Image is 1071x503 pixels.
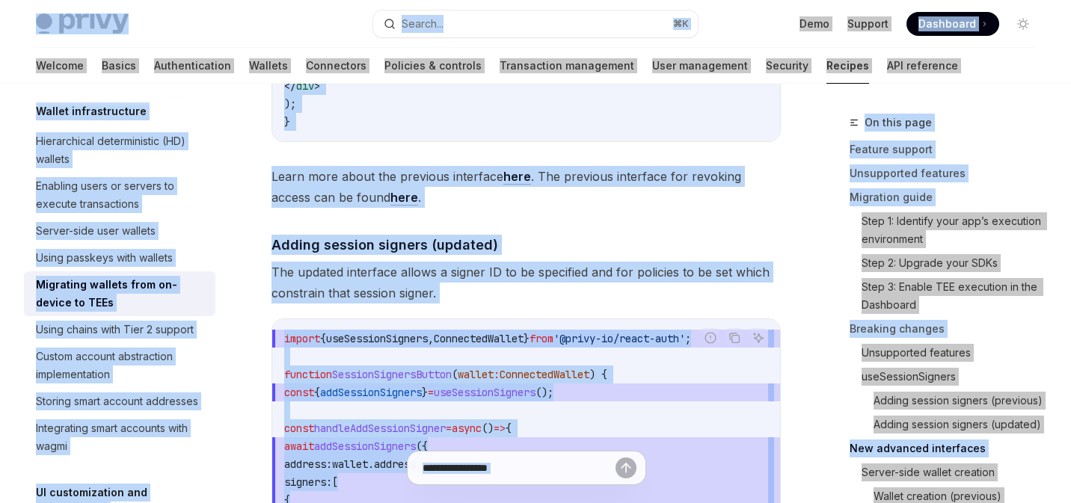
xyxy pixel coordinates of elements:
span: ({ [416,439,428,453]
span: = [446,422,452,435]
a: Recipes [826,48,869,84]
a: Unsupported features [850,341,1047,365]
a: Demo [800,16,829,31]
a: Welcome [36,48,84,84]
span: from [530,332,553,345]
h5: Wallet infrastructure [36,102,147,120]
span: wallet [458,368,494,381]
input: Ask a question... [423,451,616,484]
a: useSessionSigners [850,365,1047,389]
a: Using passkeys with wallets [24,244,215,271]
div: Using chains with Tier 2 support [36,321,194,339]
span: function [284,368,332,381]
a: User management [652,48,748,84]
span: () [482,422,494,435]
div: Custom account abstraction implementation [36,348,206,383]
span: ); [284,97,296,111]
button: Copy the contents from the code block [725,328,744,348]
a: Breaking changes [850,317,1047,341]
span: div [296,79,314,93]
a: Migration guide [850,185,1047,209]
span: } [284,115,290,129]
a: here [390,190,418,206]
a: Unsupported features [850,161,1047,185]
span: ; [685,332,691,345]
a: Server-side wallet creation [850,460,1047,484]
span: : [494,368,500,381]
span: useSessionSigners [434,386,535,399]
a: Hierarchical deterministic (HD) wallets [24,128,215,173]
span: addSessionSigners [314,439,416,453]
button: Toggle dark mode [1011,12,1035,36]
span: On this page [865,114,932,132]
span: { [506,422,512,435]
a: Step 3: Enable TEE execution in the Dashboard [850,275,1047,317]
span: , [428,332,434,345]
a: Feature support [850,138,1047,161]
button: Search...⌘K [373,10,699,37]
img: light logo [36,13,129,34]
span: await [284,439,314,453]
a: Dashboard [906,12,999,36]
div: Search... [402,15,444,33]
div: Hierarchical deterministic (HD) wallets [36,132,206,168]
a: Custom account abstraction implementation [24,343,215,388]
a: Security [766,48,808,84]
a: Support [847,16,889,31]
span: useSessionSigners [326,332,428,345]
span: Learn more about the previous interface . The previous interface for revoking access can be found . [271,166,781,208]
div: Storing smart account addresses [36,392,198,410]
div: Integrating smart accounts with wagmi [36,419,206,455]
span: SessionSignersButton [332,368,452,381]
span: ConnectedWallet [500,368,589,381]
a: Integrating smart accounts with wagmi [24,415,215,460]
span: The updated interface allows a signer ID to be specified and for policies to be set which constra... [271,262,781,303]
span: const [284,422,314,435]
span: > [314,79,320,93]
a: New advanced interfaces [850,436,1047,460]
span: = [428,386,434,399]
a: Connectors [306,48,366,84]
span: (); [535,386,553,399]
a: here [503,169,531,185]
span: handleAddSessionSigner [314,422,446,435]
a: Step 1: Identify your app’s execution environment [850,209,1047,251]
div: Migrating wallets from on-device to TEEs [36,276,206,312]
a: Enabling users or servers to execute transactions [24,173,215,217]
a: API reference [887,48,958,84]
a: Using chains with Tier 2 support [24,316,215,343]
a: Authentication [154,48,231,84]
span: addSessionSigners [320,386,422,399]
span: async [452,422,482,435]
a: Migrating wallets from on-device to TEEs [24,271,215,316]
span: { [320,332,326,345]
div: Enabling users or servers to execute transactions [36,177,206,213]
a: Adding session signers (previous) [850,389,1047,413]
span: ( [452,368,458,381]
div: Server-side user wallets [36,222,156,240]
span: => [494,422,506,435]
span: const [284,386,314,399]
span: ConnectedWallet [434,332,524,345]
a: Basics [102,48,136,84]
a: Adding session signers (updated) [850,413,1047,436]
button: Send message [616,457,636,478]
button: Ask AI [749,328,768,348]
a: Step 2: Upgrade your SDKs [850,251,1047,275]
span: } [524,332,530,345]
span: Adding session signers (updated) [271,235,498,255]
a: Transaction management [500,48,634,84]
a: Server-side user wallets [24,217,215,244]
a: Storing smart account addresses [24,388,215,415]
span: ⌘ K [673,18,689,30]
span: </ [284,79,296,93]
span: '@privy-io/react-auth' [553,332,685,345]
a: Policies & controls [384,48,482,84]
span: import [284,332,320,345]
a: Wallets [249,48,288,84]
span: Dashboard [918,16,976,31]
button: Report incorrect code [701,328,720,348]
span: { [314,386,320,399]
span: } [422,386,428,399]
div: Using passkeys with wallets [36,249,173,267]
